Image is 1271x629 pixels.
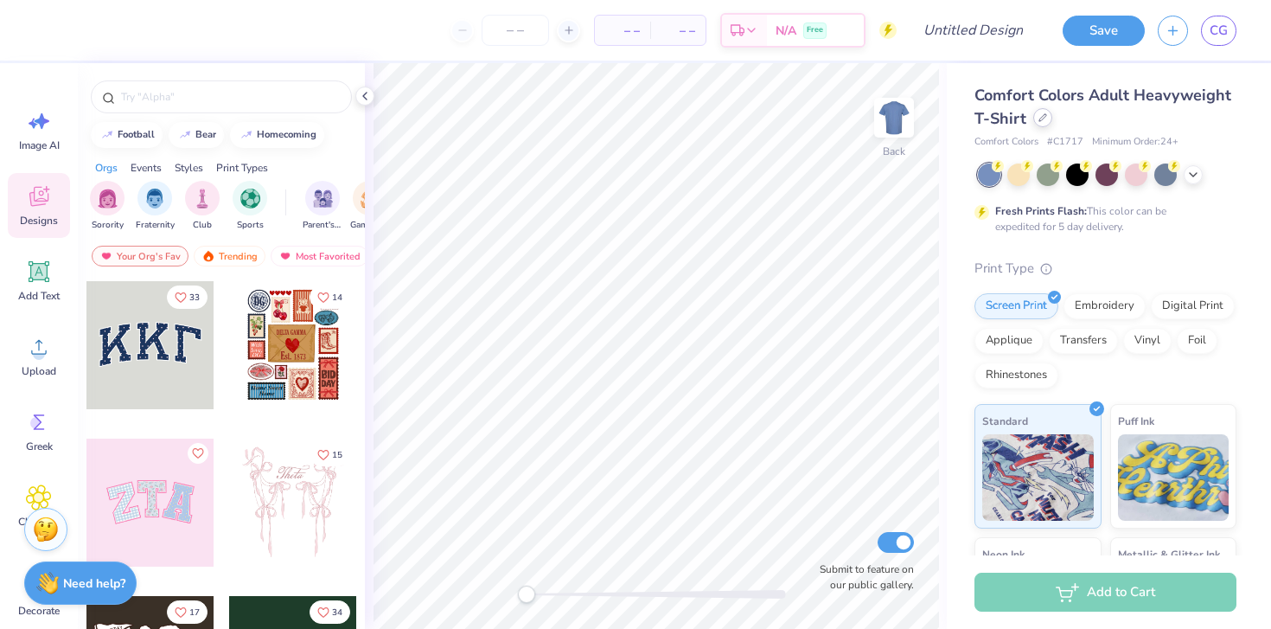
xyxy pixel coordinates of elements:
[118,130,155,139] div: football
[278,250,292,262] img: most_fav.gif
[332,608,342,617] span: 34
[1118,434,1229,521] img: Puff Ink
[240,189,260,209] img: Sports Image
[303,181,342,232] div: filter for Parent's Weekend
[185,181,220,232] div: filter for Club
[63,575,125,592] strong: Need help?
[90,181,125,232] div: filter for Sorority
[1063,293,1146,319] div: Embroidery
[131,160,162,176] div: Events
[482,15,549,46] input: – –
[1118,545,1220,563] span: Metallic & Glitter Ink
[22,364,56,378] span: Upload
[974,363,1058,388] div: Rhinestones
[10,515,67,542] span: Clipart & logos
[1092,135,1178,150] span: Minimum Order: 24 +
[883,144,905,159] div: Back
[1210,21,1228,41] span: CG
[807,24,823,36] span: Free
[185,181,220,232] button: filter button
[193,189,212,209] img: Club Image
[167,600,208,624] button: Like
[1118,412,1154,430] span: Puff Ink
[98,189,118,209] img: Sorority Image
[310,286,350,309] button: Like
[99,250,113,262] img: most_fav.gif
[92,219,124,232] span: Sorority
[240,130,253,140] img: trend_line.gif
[136,181,175,232] button: filter button
[332,451,342,459] span: 15
[136,181,175,232] div: filter for Fraternity
[982,412,1028,430] span: Standard
[92,246,188,266] div: Your Org's Fav
[982,545,1025,563] span: Neon Ink
[974,135,1038,150] span: Comfort Colors
[995,203,1208,234] div: This color can be expedited for 5 day delivery.
[877,100,911,135] img: Back
[1063,16,1145,46] button: Save
[91,122,163,148] button: football
[26,440,53,453] span: Greek
[100,130,114,140] img: trend_line.gif
[20,214,58,228] span: Designs
[1047,135,1083,150] span: # C1717
[237,219,264,232] span: Sports
[518,586,535,603] div: Accessibility label
[216,160,268,176] div: Print Types
[18,604,60,618] span: Decorate
[310,443,350,466] button: Like
[195,130,216,139] div: bear
[974,85,1231,129] span: Comfort Colors Adult Heavyweight T-Shirt
[776,22,796,40] span: N/A
[189,293,200,302] span: 33
[995,204,1087,218] strong: Fresh Prints Flash:
[974,259,1236,279] div: Print Type
[230,122,324,148] button: homecoming
[233,181,267,232] button: filter button
[18,289,60,303] span: Add Text
[193,219,212,232] span: Club
[974,328,1044,354] div: Applique
[90,181,125,232] button: filter button
[332,293,342,302] span: 14
[178,130,192,140] img: trend_line.gif
[201,250,215,262] img: trending.gif
[1123,328,1172,354] div: Vinyl
[189,608,200,617] span: 17
[1151,293,1235,319] div: Digital Print
[233,181,267,232] div: filter for Sports
[1177,328,1217,354] div: Foil
[271,246,368,266] div: Most Favorited
[169,122,224,148] button: bear
[257,130,316,139] div: homecoming
[194,246,265,266] div: Trending
[303,181,342,232] button: filter button
[910,13,1037,48] input: Untitled Design
[361,189,380,209] img: Game Day Image
[95,160,118,176] div: Orgs
[175,160,203,176] div: Styles
[350,181,390,232] div: filter for Game Day
[350,181,390,232] button: filter button
[136,219,175,232] span: Fraternity
[810,562,914,593] label: Submit to feature on our public gallery.
[310,600,350,624] button: Like
[119,88,341,106] input: Try "Alpha"
[303,219,342,232] span: Parent's Weekend
[982,434,1094,521] img: Standard
[167,286,208,309] button: Like
[1201,16,1236,46] a: CG
[145,189,164,209] img: Fraternity Image
[1049,328,1118,354] div: Transfers
[661,22,695,40] span: – –
[605,22,640,40] span: – –
[19,138,60,152] span: Image AI
[188,443,208,464] button: Like
[350,219,390,232] span: Game Day
[974,293,1058,319] div: Screen Print
[313,189,333,209] img: Parent's Weekend Image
